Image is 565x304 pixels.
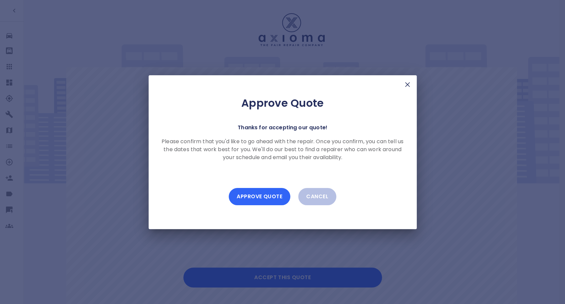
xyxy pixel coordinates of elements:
[298,188,336,205] button: Cancel
[159,96,406,110] h2: Approve Quote
[159,138,406,161] p: Please confirm that you'd like to go ahead with the repair. Once you confirm, you can tell us the...
[238,123,327,132] p: Thanks for accepting our quote!
[403,81,411,89] img: X Mark
[229,188,290,205] button: Approve Quote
